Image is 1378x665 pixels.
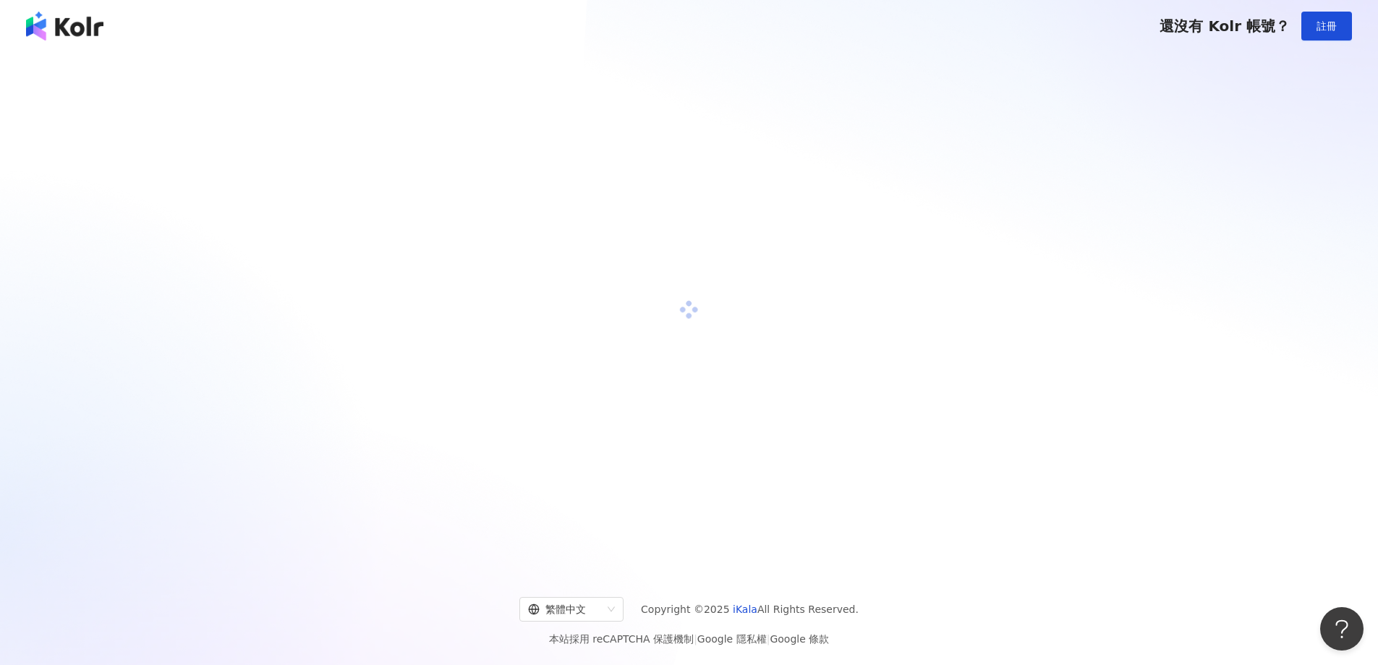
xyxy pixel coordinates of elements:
[1160,17,1290,35] span: 還沒有 Kolr 帳號？
[641,601,859,618] span: Copyright © 2025 All Rights Reserved.
[770,633,829,645] a: Google 條款
[528,598,602,621] div: 繁體中文
[1301,12,1352,41] button: 註冊
[733,603,757,615] a: iKala
[1320,607,1364,651] iframe: Help Scout Beacon - Open
[549,630,829,648] span: 本站採用 reCAPTCHA 保護機制
[26,12,103,41] img: logo
[1317,20,1337,32] span: 註冊
[694,633,697,645] span: |
[767,633,770,645] span: |
[697,633,767,645] a: Google 隱私權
